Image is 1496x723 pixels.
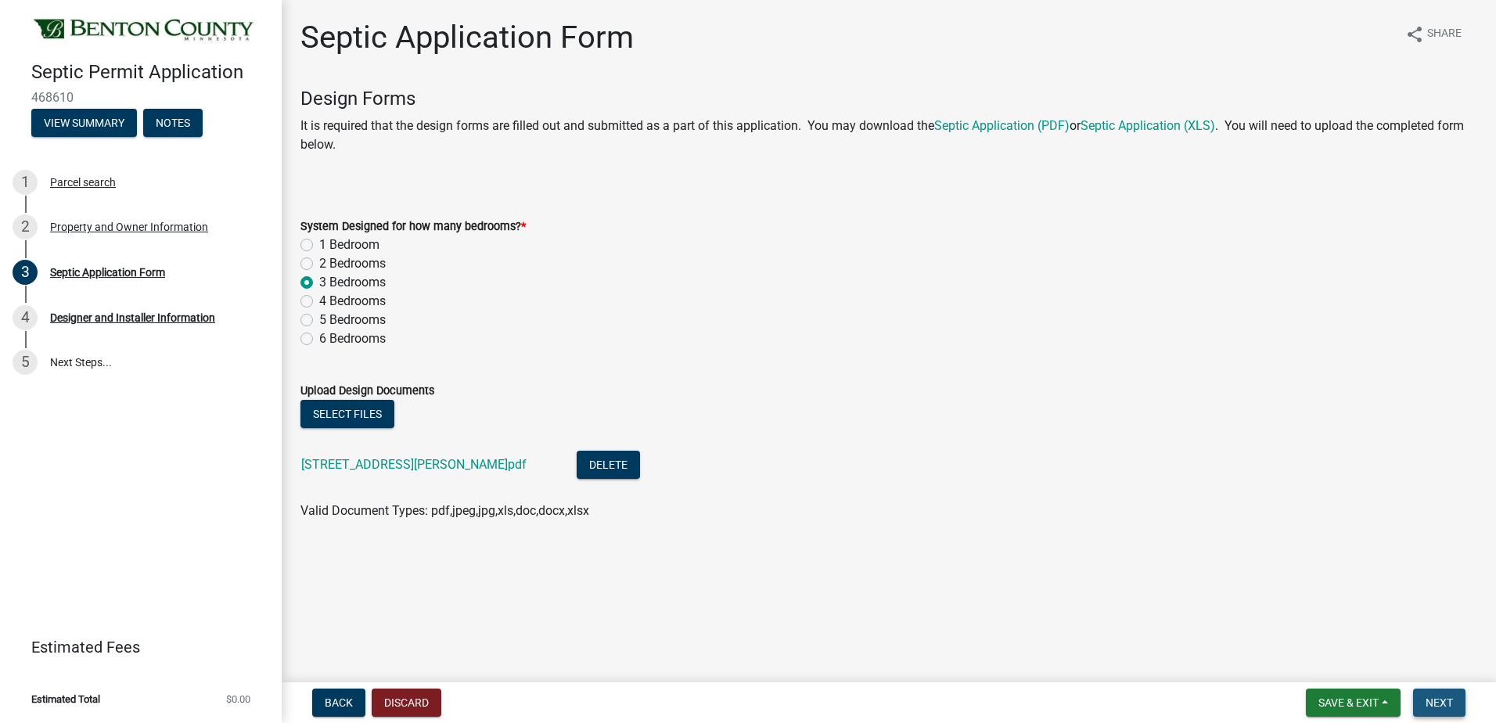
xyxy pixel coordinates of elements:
[300,221,526,232] label: System Designed for how many bedrooms?
[319,273,386,292] label: 3 Bedrooms
[372,689,441,717] button: Discard
[143,117,203,130] wm-modal-confirm: Notes
[1427,25,1462,44] span: Share
[50,177,116,188] div: Parcel search
[934,118,1070,133] a: Septic Application (PDF)
[300,19,634,56] h1: Septic Application Form
[319,292,386,311] label: 4 Bedrooms
[1393,19,1474,49] button: shareShare
[1318,696,1379,709] span: Save & Exit
[31,117,137,130] wm-modal-confirm: Summary
[13,170,38,195] div: 1
[312,689,365,717] button: Back
[301,457,527,472] a: [STREET_ADDRESS][PERSON_NAME]pdf
[13,260,38,285] div: 3
[13,214,38,239] div: 2
[319,329,386,348] label: 6 Bedrooms
[1426,696,1453,709] span: Next
[577,459,640,473] wm-modal-confirm: Delete Document
[300,117,1477,154] p: It is required that the design forms are filled out and submitted as a part of this application. ...
[1413,689,1465,717] button: Next
[1405,25,1424,44] i: share
[300,88,1477,110] h4: Design Forms
[50,312,215,323] div: Designer and Installer Information
[13,350,38,375] div: 5
[325,696,353,709] span: Back
[226,694,250,704] span: $0.00
[13,631,257,663] a: Estimated Fees
[13,305,38,330] div: 4
[31,694,100,704] span: Estimated Total
[319,236,379,254] label: 1 Bedroom
[1081,118,1215,133] a: Septic Application (XLS)
[577,451,640,479] button: Delete
[31,61,269,84] h4: Septic Permit Application
[300,503,589,518] span: Valid Document Types: pdf,jpeg,jpg,xls,doc,docx,xlsx
[300,400,394,428] button: Select files
[50,221,208,232] div: Property and Owner Information
[31,90,250,105] span: 468610
[143,109,203,137] button: Notes
[31,109,137,137] button: View Summary
[319,254,386,273] label: 2 Bedrooms
[319,311,386,329] label: 5 Bedrooms
[50,267,165,278] div: Septic Application Form
[1306,689,1401,717] button: Save & Exit
[300,386,434,397] label: Upload Design Documents
[31,16,257,45] img: Benton County, Minnesota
